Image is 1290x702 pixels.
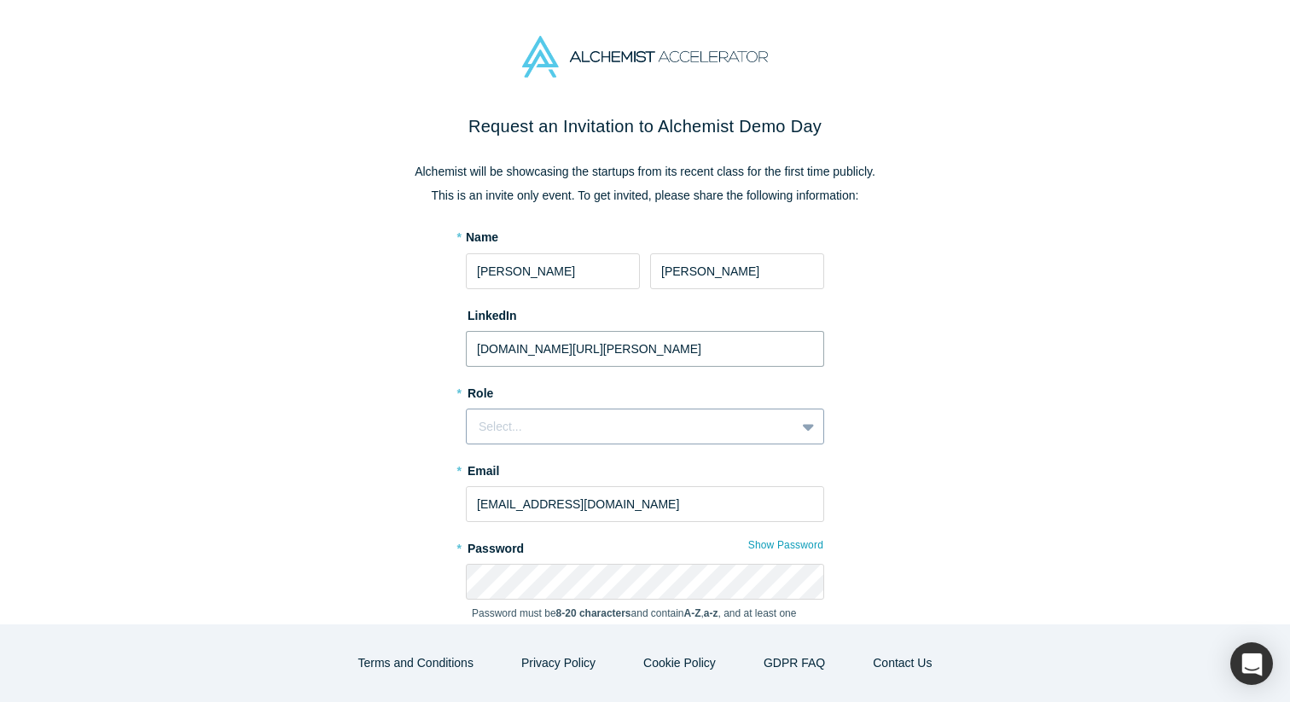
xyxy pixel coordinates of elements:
button: Terms and Conditions [340,648,491,678]
p: This is an invite only event. To get invited, please share the following information: [287,187,1003,205]
button: Cookie Policy [625,648,734,678]
input: First Name [466,253,640,289]
p: Password must be and contain , , and at least one number. [472,606,818,636]
strong: A-Z [684,607,701,619]
label: Name [466,229,498,247]
label: Email [466,456,824,480]
label: Password [466,534,824,558]
button: Show Password [747,534,824,556]
strong: a-z [704,607,718,619]
img: Alchemist Accelerator Logo [522,36,768,78]
p: Alchemist will be showcasing the startups from its recent class for the first time publicly. [287,163,1003,181]
label: Role [466,379,824,403]
a: GDPR FAQ [746,648,843,678]
button: Contact Us [855,648,950,678]
strong: 8-20 characters [556,607,631,619]
button: Privacy Policy [503,648,613,678]
h2: Request an Invitation to Alchemist Demo Day [287,113,1003,139]
input: Last Name [650,253,824,289]
div: Select... [479,418,783,436]
label: LinkedIn [466,301,517,325]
